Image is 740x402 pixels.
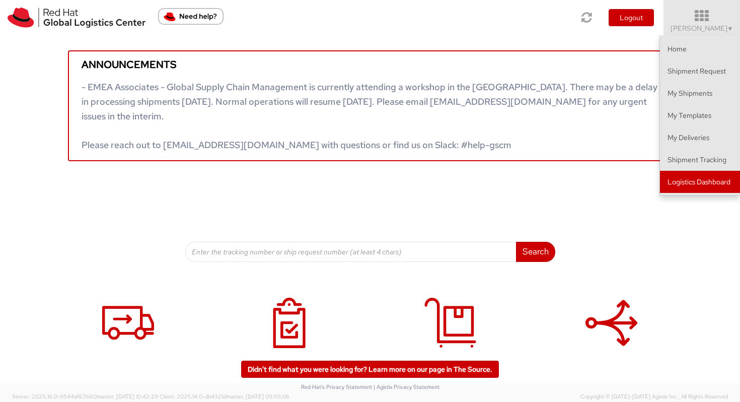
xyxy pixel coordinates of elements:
span: Copyright © [DATE]-[DATE] Agistix Inc., All Rights Reserved [580,393,728,401]
button: Logout [609,9,654,26]
a: My Deliveries [375,287,526,381]
h5: Announcements [82,59,658,70]
button: Need help? [158,8,224,25]
a: My Shipments [660,82,740,104]
button: Search [516,242,555,262]
span: ▼ [727,25,733,33]
span: master, [DATE] 09:59:06 [226,393,289,400]
img: rh-logistics-00dfa346123c4ec078e1.svg [8,8,145,28]
span: - EMEA Associates - Global Supply Chain Management is currently attending a workshop in the [GEOG... [82,81,657,151]
a: | Agistix Privacy Statement [374,383,439,390]
a: Home [660,38,740,60]
a: Shipment Tracking [660,149,740,171]
span: master, [DATE] 10:42:29 [97,393,158,400]
a: Batch Shipping Guide [536,287,687,381]
span: Server: 2025.16.0-9544af67660 [12,393,158,400]
a: Shipment Request [53,287,204,381]
a: My Shipments [214,287,365,381]
input: Enter the tracking number or ship request number (at least 4 chars) [185,242,516,262]
span: Client: 2025.14.0-db4321d [160,393,289,400]
a: Didn't find what you were looking for? Learn more on our page in The Source. [241,361,499,378]
a: My Templates [660,104,740,126]
a: Logistics Dashboard [660,171,740,193]
span: [PERSON_NAME] [671,24,733,33]
a: Shipment Request [660,60,740,82]
a: Red Hat's Privacy Statement [301,383,372,390]
a: Announcements - EMEA Associates - Global Supply Chain Management is currently attending a worksho... [68,50,672,161]
a: My Deliveries [660,126,740,149]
